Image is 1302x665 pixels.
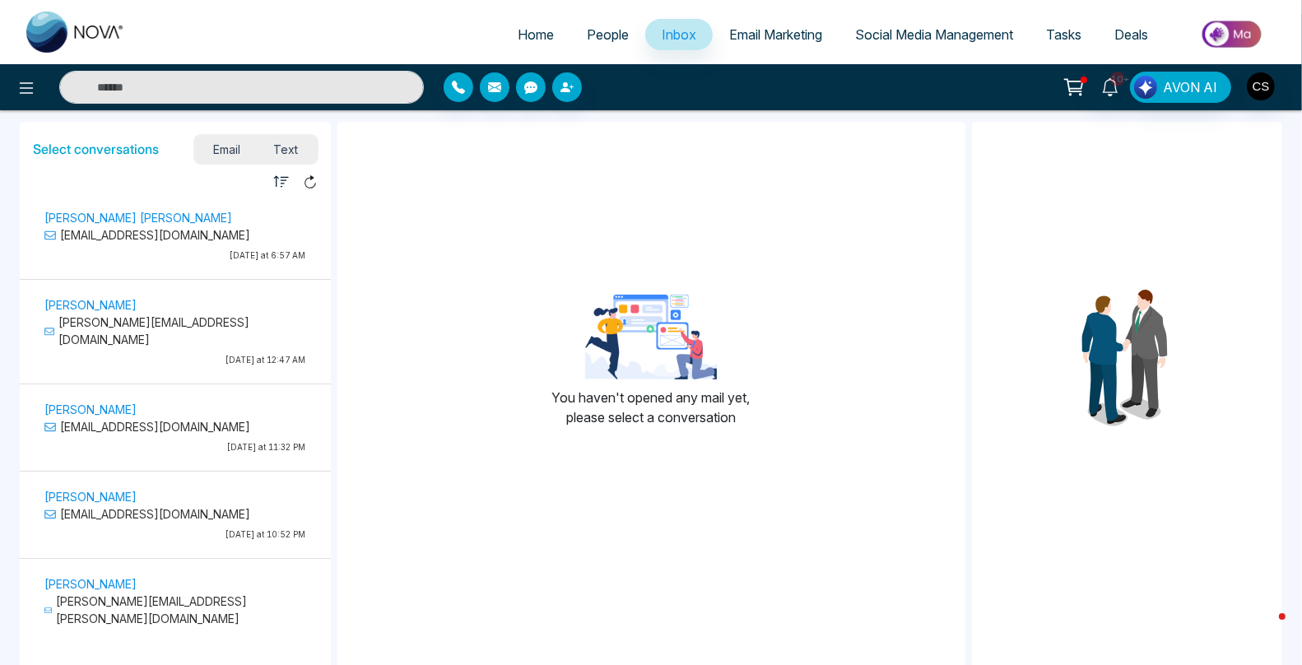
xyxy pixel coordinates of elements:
a: Deals [1098,19,1165,50]
p: [PERSON_NAME] [44,575,306,593]
p: [DATE] at 10:52 PM [44,528,306,541]
img: User Avatar [1247,72,1275,100]
span: Home [518,26,554,43]
iframe: Intercom live chat [1246,609,1286,649]
span: Email Marketing [729,26,822,43]
img: Nova CRM Logo [26,12,125,53]
p: [EMAIL_ADDRESS][DOMAIN_NAME] [44,226,306,244]
p: [DATE] at 6:57 AM [44,249,306,262]
p: [DATE] at 12:47 AM [44,354,306,366]
img: Market-place.gif [1173,16,1292,53]
a: People [570,19,645,50]
p: [PERSON_NAME] [44,401,306,418]
a: Inbox [645,19,713,50]
p: [EMAIL_ADDRESS][DOMAIN_NAME] [44,505,306,523]
span: AVON AI [1163,77,1217,97]
a: Home [501,19,570,50]
span: 10+ [1110,72,1125,86]
a: Social Media Management [839,19,1030,50]
p: [PERSON_NAME] [PERSON_NAME] [44,209,306,226]
img: Lead Flow [1134,76,1157,99]
span: Text [257,138,314,160]
span: Social Media Management [855,26,1013,43]
a: Tasks [1030,19,1098,50]
span: Tasks [1046,26,1081,43]
span: Inbox [662,26,696,43]
p: [PERSON_NAME][EMAIL_ADDRESS][PERSON_NAME][DOMAIN_NAME] [44,593,306,627]
p: [EMAIL_ADDRESS][DOMAIN_NAME] [44,418,306,435]
button: AVON AI [1130,72,1231,103]
span: Email [198,138,258,160]
span: Deals [1114,26,1148,43]
p: [DATE] at 11:32 PM [44,441,306,453]
img: landing-page-for-google-ads-3.png [585,295,717,379]
a: Email Marketing [713,19,839,50]
a: 10+ [1090,72,1130,100]
p: [PERSON_NAME] [44,296,306,314]
p: You haven't opened any mail yet, please select a conversation [552,388,751,427]
span: People [587,26,629,43]
p: [PERSON_NAME][EMAIL_ADDRESS][DOMAIN_NAME] [44,314,306,348]
p: [PERSON_NAME] [44,488,306,505]
h5: Select conversations [33,142,159,157]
